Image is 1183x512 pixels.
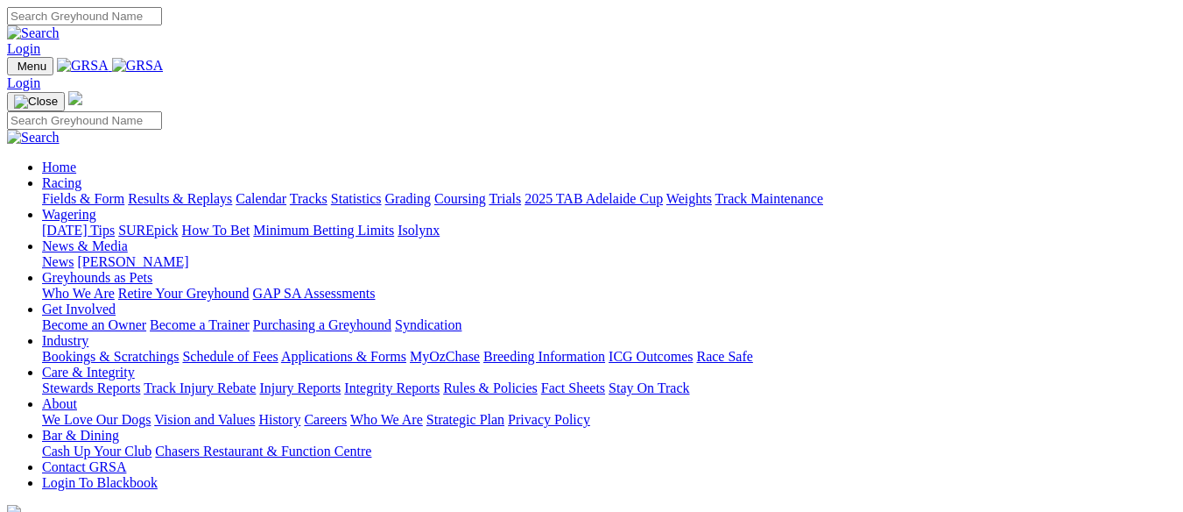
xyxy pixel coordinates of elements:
[118,286,250,301] a: Retire Your Greyhound
[236,191,286,206] a: Calendar
[715,191,823,206] a: Track Maintenance
[7,41,40,56] a: Login
[541,380,605,395] a: Fact Sheets
[7,25,60,41] img: Search
[508,412,590,427] a: Privacy Policy
[42,380,140,395] a: Stewards Reports
[483,349,605,364] a: Breeding Information
[42,475,158,490] a: Login To Blackbook
[609,349,693,364] a: ICG Outcomes
[443,380,538,395] a: Rules & Policies
[42,191,124,206] a: Fields & Form
[42,349,1176,365] div: Industry
[42,175,81,190] a: Racing
[42,270,152,285] a: Greyhounds as Pets
[42,444,151,459] a: Cash Up Your Club
[253,286,376,301] a: GAP SA Assessments
[42,160,76,174] a: Home
[7,92,65,111] button: Toggle navigation
[7,57,53,75] button: Toggle navigation
[410,349,480,364] a: MyOzChase
[42,238,128,253] a: News & Media
[385,191,431,206] a: Grading
[68,91,82,105] img: logo-grsa-white.png
[42,317,146,332] a: Become an Owner
[42,459,126,474] a: Contact GRSA
[154,412,255,427] a: Vision and Values
[42,207,96,222] a: Wagering
[42,254,74,269] a: News
[258,412,300,427] a: History
[42,380,1176,396] div: Care & Integrity
[42,286,115,301] a: Who We Are
[696,349,752,364] a: Race Safe
[7,130,60,146] img: Search
[182,349,278,364] a: Schedule of Fees
[42,412,1176,428] div: About
[42,365,135,380] a: Care & Integrity
[150,317,250,332] a: Become a Trainer
[42,254,1176,270] div: News & Media
[118,223,178,238] a: SUREpick
[290,191,327,206] a: Tracks
[525,191,663,206] a: 2025 TAB Adelaide Cup
[42,396,77,411] a: About
[331,191,382,206] a: Statistics
[253,223,394,238] a: Minimum Betting Limits
[42,317,1176,333] div: Get Involved
[155,444,371,459] a: Chasers Restaurant & Function Centre
[42,444,1176,459] div: Bar & Dining
[112,58,164,74] img: GRSA
[42,223,115,238] a: [DATE] Tips
[350,412,423,427] a: Who We Are
[42,286,1176,302] div: Greyhounds as Pets
[42,333,88,348] a: Industry
[666,191,712,206] a: Weights
[426,412,504,427] a: Strategic Plan
[128,191,232,206] a: Results & Replays
[7,111,162,130] input: Search
[304,412,347,427] a: Careers
[182,223,250,238] a: How To Bet
[259,380,341,395] a: Injury Reports
[489,191,521,206] a: Trials
[398,223,440,238] a: Isolynx
[7,7,162,25] input: Search
[18,60,46,73] span: Menu
[609,380,689,395] a: Stay On Track
[253,317,391,332] a: Purchasing a Greyhound
[281,349,406,364] a: Applications & Forms
[42,223,1176,238] div: Wagering
[14,95,58,109] img: Close
[395,317,461,332] a: Syndication
[42,349,179,364] a: Bookings & Scratchings
[42,428,119,443] a: Bar & Dining
[434,191,486,206] a: Coursing
[7,75,40,90] a: Login
[57,58,109,74] img: GRSA
[344,380,440,395] a: Integrity Reports
[42,302,116,316] a: Get Involved
[77,254,188,269] a: [PERSON_NAME]
[144,380,256,395] a: Track Injury Rebate
[42,412,151,427] a: We Love Our Dogs
[42,191,1176,207] div: Racing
